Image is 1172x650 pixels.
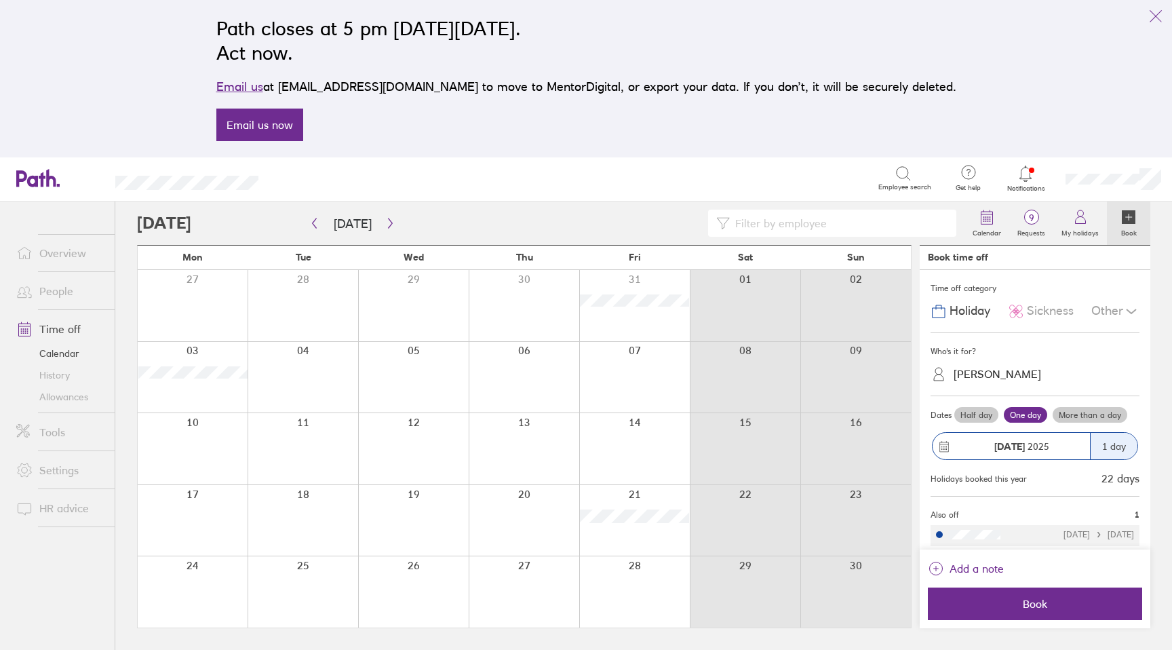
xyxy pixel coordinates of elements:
[5,457,115,484] a: Settings
[5,419,115,446] a: Tools
[295,172,330,184] div: Search
[950,304,990,318] span: Holiday
[296,252,311,263] span: Tue
[1004,164,1048,193] a: Notifications
[1113,225,1145,237] label: Book
[5,316,115,343] a: Time off
[730,210,948,236] input: Filter by employee
[931,278,1139,299] div: Time off category
[1135,510,1139,520] span: 1
[931,341,1139,362] div: Who's it for?
[964,202,1009,245] a: Calendar
[5,386,115,408] a: Allowances
[994,440,1025,453] strong: [DATE]
[954,407,998,423] label: Half day
[1053,407,1127,423] label: More than a day
[994,441,1049,452] span: 2025
[928,588,1142,620] button: Book
[1063,530,1134,539] div: [DATE] [DATE]
[1004,185,1048,193] span: Notifications
[954,368,1041,381] div: [PERSON_NAME]
[1090,433,1137,459] div: 1 day
[946,184,990,192] span: Get help
[931,510,959,520] span: Also off
[1004,407,1047,423] label: One day
[928,252,988,263] div: Book time off
[5,240,115,267] a: Overview
[1091,299,1139,324] div: Other
[216,79,263,94] a: Email us
[1053,202,1107,245] a: My holidays
[216,16,956,65] h2: Path closes at 5 pm [DATE][DATE]. Act now.
[182,252,203,263] span: Mon
[404,252,424,263] span: Wed
[878,183,931,191] span: Employee search
[931,410,952,420] span: Dates
[937,598,1133,610] span: Book
[1107,202,1150,245] a: Book
[5,343,115,364] a: Calendar
[5,495,115,522] a: HR advice
[931,425,1139,467] button: [DATE] 20251 day
[323,212,383,235] button: [DATE]
[950,558,1004,579] span: Add a note
[216,109,303,141] a: Email us now
[1009,212,1053,223] span: 9
[5,278,115,305] a: People
[216,77,956,96] p: at [EMAIL_ADDRESS][DOMAIN_NAME] to move to MentorDigital, or export your data. If you don’t, it w...
[1009,225,1053,237] label: Requests
[1101,472,1139,484] div: 22 days
[738,252,753,263] span: Sat
[1027,304,1074,318] span: Sickness
[629,252,641,263] span: Fri
[928,558,1004,579] button: Add a note
[1053,225,1107,237] label: My holidays
[964,225,1009,237] label: Calendar
[1009,202,1053,245] a: 9Requests
[516,252,533,263] span: Thu
[5,364,115,386] a: History
[847,252,865,263] span: Sun
[931,474,1027,484] div: Holidays booked this year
